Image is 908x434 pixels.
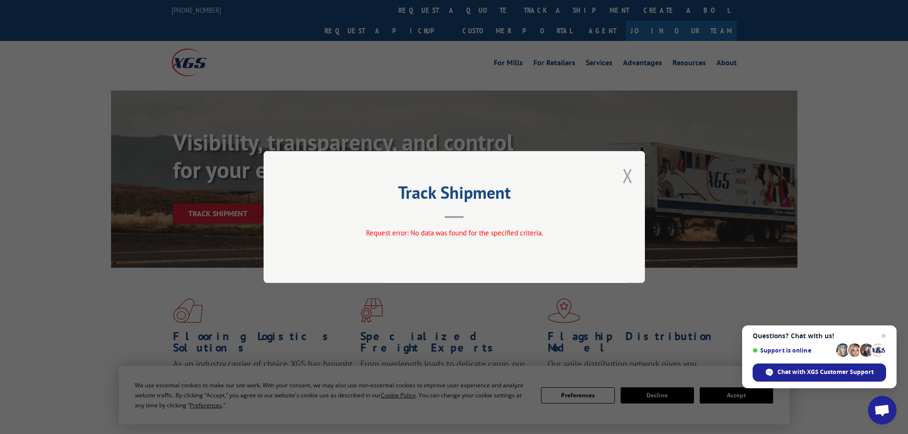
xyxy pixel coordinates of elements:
span: Support is online [753,347,833,354]
button: Close modal [622,163,633,188]
span: Request error: No data was found for the specified criteria. [366,228,542,237]
span: Close chat [878,330,889,342]
h2: Track Shipment [311,186,597,204]
span: Questions? Chat with us! [753,332,886,340]
div: Chat with XGS Customer Support [753,363,886,382]
span: Chat with XGS Customer Support [777,368,874,376]
div: Open chat [868,396,897,424]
